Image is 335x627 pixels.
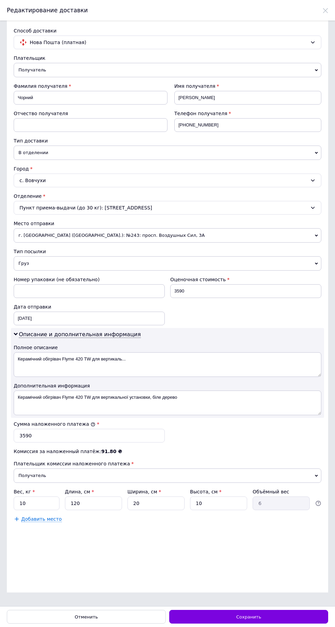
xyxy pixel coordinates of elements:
[30,39,307,46] span: Нова Пошта (платная)
[190,489,222,494] label: Высота, см
[14,468,321,483] span: Получатель
[14,489,35,494] label: Вес, кг
[14,391,321,415] textarea: Керамічний обігрівач Flyme 420 TW для вертикальної установки, біле дерево
[174,83,215,89] span: Имя получателя
[253,488,310,495] div: Объёмный вес
[14,174,321,187] div: с. Вовчухи
[174,111,227,116] span: Телефон получателя
[14,382,321,389] div: Дополнительная информация
[14,63,321,77] span: Получатель
[14,448,321,455] div: Комиссия за наложенный платёж:
[14,352,321,377] textarea: Керамічний обігрівач Flyme 420 TW для вертикаль...
[14,344,321,351] div: Полное описание
[174,118,321,132] input: +380
[7,7,88,14] span: Редактирование доставки
[14,201,321,215] div: Пункт приема-выдачи (до 30 кг): [STREET_ADDRESS]
[14,27,321,34] div: Способ доставки
[14,83,67,89] span: Фамилия получателя
[128,489,161,494] label: Ширина, см
[14,193,321,200] div: Отделение
[19,331,141,338] span: Описание и дополнительная информация
[14,256,321,271] span: Груз
[14,303,165,310] div: Дата отправки
[14,421,95,427] label: Сумма наложенного платежа
[14,138,48,144] span: Тип доставки
[14,228,321,243] span: г. [GEOGRAPHIC_DATA] ([GEOGRAPHIC_DATA].): №243: просп. Воздушных Сил, 3А
[236,614,261,619] span: Сохранить
[170,276,321,283] div: Оценочная стоимость
[14,165,321,172] div: Город
[75,614,98,619] span: Отменить
[14,249,46,254] span: Тип посылки
[14,221,54,226] span: Место отправки
[14,461,130,466] span: Плательщик комиссии наложенного платежа
[21,516,62,522] span: Добавить место
[14,276,165,283] div: Номер упаковки (не обязательно)
[14,111,68,116] span: Отчество получателя
[14,55,45,61] span: Плательщик
[14,146,321,160] span: В отделении
[65,489,94,494] label: Длина, см
[101,449,122,454] span: 91.80 ₴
